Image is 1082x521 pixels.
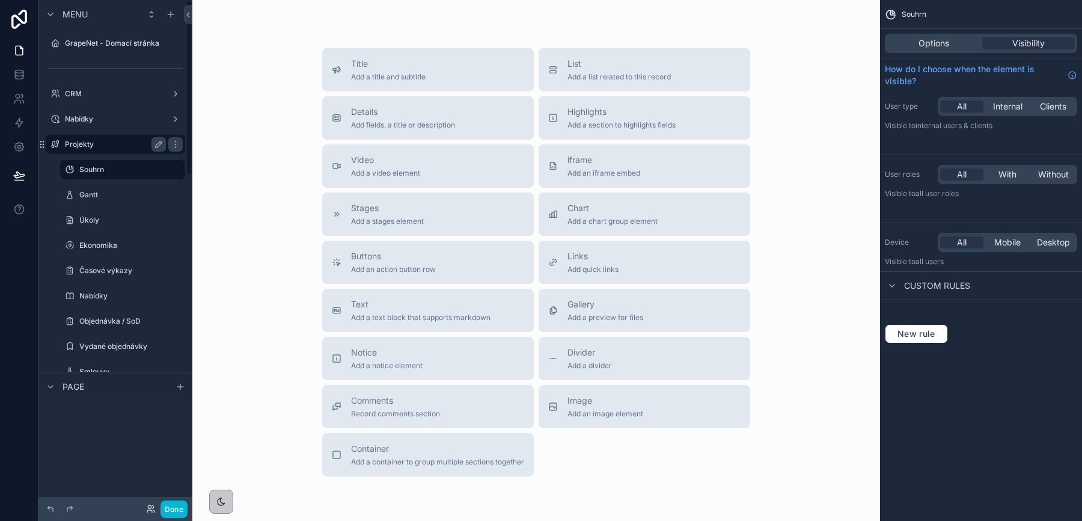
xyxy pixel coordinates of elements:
[904,280,970,292] span: Custom rules
[79,266,183,276] label: Časové výkazy
[322,96,534,140] button: DetailsAdd fields, a title or description
[885,170,933,179] label: User roles
[885,63,1063,87] span: How do I choose when the element is visible?
[351,347,423,359] span: Notice
[351,120,455,130] span: Add fields, a title or description
[322,48,534,91] button: TitleAdd a title and subtitle
[918,37,949,49] span: Options
[46,34,185,53] a: GrapeNet - Domací stránka
[63,8,88,20] span: Menu
[567,313,643,322] span: Add a preview for files
[567,168,640,178] span: Add an iframe embed
[351,217,424,226] span: Add a stages element
[322,433,534,476] button: ContainerAdd a container to group multiple sections together
[893,328,940,339] span: New rule
[79,316,183,326] label: Objednávka / SoD
[915,189,959,198] span: All user roles
[885,189,1077,199] p: Visible to
[46,135,185,154] a: Projekty
[539,289,750,332] button: GalleryAdd a preview for files
[885,102,933,111] label: User type
[351,298,491,310] span: Text
[885,238,933,247] label: Device
[351,202,424,214] span: Stages
[567,347,612,359] span: Divider
[539,96,750,140] button: HighlightsAdd a section to highlights fields
[1012,37,1045,49] span: Visibility
[60,211,185,230] a: Úkoly
[1038,168,1069,180] span: Without
[60,286,185,306] a: Nabídky
[322,385,534,428] button: CommentsRecord comments section
[567,395,643,407] span: Image
[46,109,185,129] a: Nabídky
[60,160,185,179] a: Souhrn
[567,72,671,82] span: Add a list related to this record
[351,265,436,274] span: Add an action button row
[351,168,420,178] span: Add a video element
[65,114,166,124] label: Nabídky
[994,236,1021,248] span: Mobile
[65,89,166,99] label: CRM
[65,140,161,149] label: Projekty
[885,324,948,344] button: New rule
[351,457,524,467] span: Add a container to group multiple sections together
[915,257,944,266] span: all users
[60,362,185,381] a: Smlouvy
[160,501,188,518] button: Done
[957,100,967,113] span: All
[351,106,455,118] span: Details
[567,409,643,419] span: Add an image element
[539,337,750,380] button: DividerAdd a divider
[60,261,185,280] a: Časové výkazy
[567,217,658,226] span: Add a chart group element
[79,342,183,351] label: Vydané objednávky
[539,241,750,284] button: LinksAdd quick links
[567,58,671,70] span: List
[885,121,1077,131] p: Visible to
[567,120,676,130] span: Add a section to highlights fields
[38,401,192,415] div: scrollable content
[351,409,440,419] span: Record comments section
[60,312,185,331] a: Objednávka / SoD
[322,241,534,284] button: ButtonsAdd an action button row
[79,367,183,377] label: Smlouvy
[351,313,491,322] span: Add a text block that supports markdown
[567,298,643,310] span: Gallery
[539,385,750,428] button: ImageAdd an image element
[351,72,426,82] span: Add a title and subtitle
[567,265,619,274] span: Add quick links
[567,154,640,166] span: iframe
[539,193,750,236] button: ChartAdd a chart group element
[567,361,612,371] span: Add a divider
[79,241,183,250] label: Ekonomika
[351,154,420,166] span: Video
[322,144,534,188] button: VideoAdd a video element
[79,215,183,225] label: Úkoly
[567,250,619,262] span: Links
[322,289,534,332] button: TextAdd a text block that supports markdown
[63,381,84,393] span: Page
[993,100,1022,113] span: Internal
[957,168,967,180] span: All
[998,168,1016,180] span: With
[46,84,185,103] a: CRM
[915,121,992,130] span: Internal users & clients
[539,48,750,91] button: ListAdd a list related to this record
[1040,100,1066,113] span: Clients
[79,165,178,174] label: Souhrn
[539,144,750,188] button: iframeAdd an iframe embed
[567,202,658,214] span: Chart
[60,337,185,356] a: Vydané objednávky
[1037,236,1070,248] span: Desktop
[885,257,1077,267] p: Visible to
[60,185,185,205] a: Gantt
[322,193,534,236] button: StagesAdd a stages element
[351,58,426,70] span: Title
[351,361,423,371] span: Add a notice element
[957,236,967,248] span: All
[351,443,524,455] span: Container
[79,190,183,200] label: Gantt
[885,63,1077,87] a: How do I choose when the element is visible?
[902,10,926,19] span: Souhrn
